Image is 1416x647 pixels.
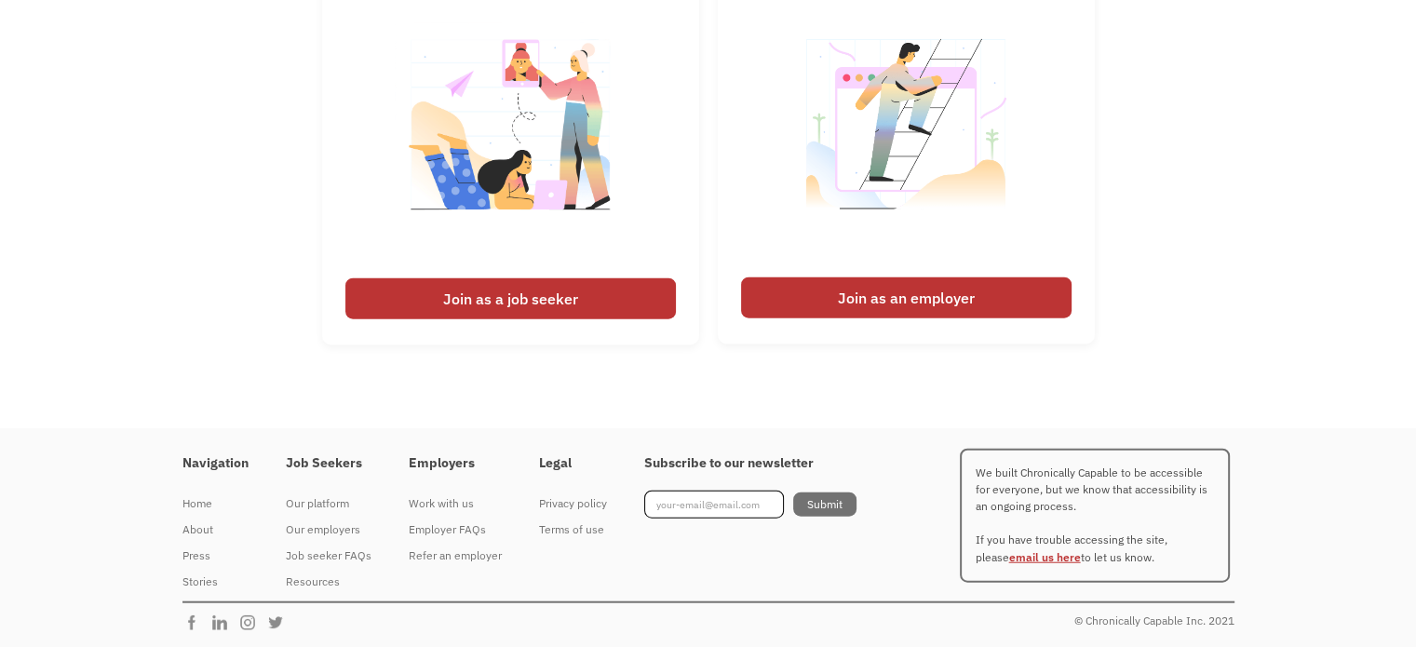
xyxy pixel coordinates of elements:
a: About [182,517,249,543]
p: We built Chronically Capable to be accessible for everyone, but we know that accessibility is an ... [960,449,1230,583]
div: Refer an employer [409,545,502,567]
div: Our platform [286,492,371,515]
h4: Employers [409,455,502,472]
img: Chronically Capable Instagram Page [238,613,266,632]
input: Submit [793,492,856,517]
input: your-email@email.com [644,491,784,519]
img: Chronically Capable Linkedin Page [210,613,238,632]
a: Job seeker FAQs [286,543,371,569]
div: Privacy policy [539,492,607,515]
div: Home [182,492,249,515]
div: Terms of use [539,519,607,541]
a: Refer an employer [409,543,502,569]
h4: Navigation [182,455,249,472]
div: Work with us [409,492,502,515]
a: Employer FAQs [409,517,502,543]
h4: Job Seekers [286,455,371,472]
img: Chronically Capable Facebook Page [182,613,210,632]
a: Stories [182,569,249,595]
a: Resources [286,569,371,595]
div: About [182,519,249,541]
form: Footer Newsletter [644,491,856,519]
div: Resources [286,571,371,593]
a: Our employers [286,517,371,543]
a: Terms of use [539,517,607,543]
a: Privacy policy [539,491,607,517]
div: Our employers [286,519,371,541]
img: Illustrated image of people looking for work [395,5,627,268]
div: Join as an employer [741,277,1072,318]
div: Press [182,545,249,567]
h4: Legal [539,455,607,472]
a: Our platform [286,491,371,517]
img: Illustrated image of someone looking to hire [790,5,1022,268]
img: Chronically Capable Twitter Page [266,613,294,632]
div: Employer FAQs [409,519,502,541]
a: Press [182,543,249,569]
h4: Subscribe to our newsletter [644,455,856,472]
div: Job seeker FAQs [286,545,371,567]
div: Join as a job seeker [345,278,676,319]
div: © Chronically Capable Inc. 2021 [1074,610,1234,632]
a: email us here [1009,550,1081,564]
a: Work with us [409,491,502,517]
div: Stories [182,571,249,593]
a: Home [182,491,249,517]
